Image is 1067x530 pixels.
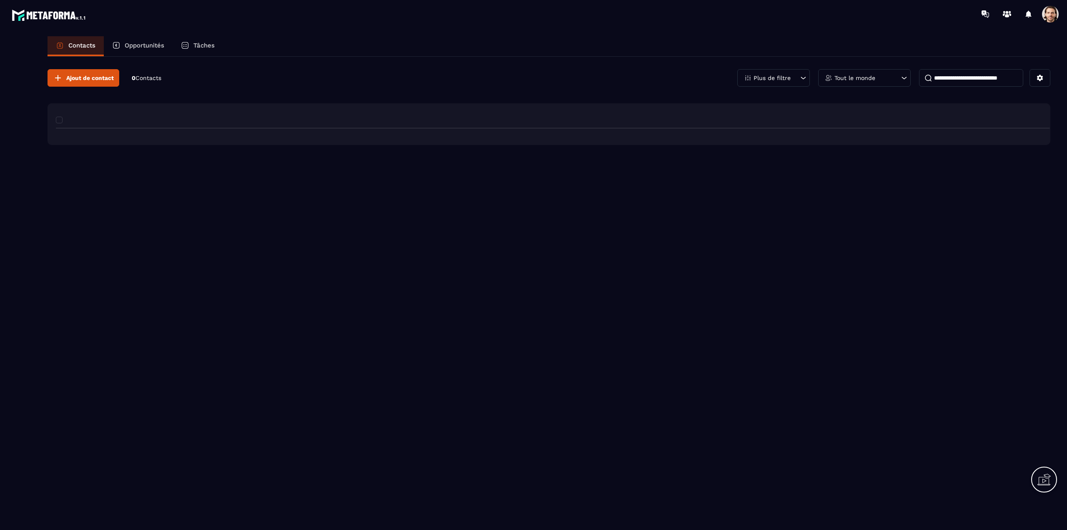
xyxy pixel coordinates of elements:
p: Contacts [68,42,95,49]
button: Ajout de contact [48,69,119,87]
p: Plus de filtre [754,75,791,81]
a: Opportunités [104,36,173,56]
a: Contacts [48,36,104,56]
span: Ajout de contact [66,74,114,82]
p: Tout le monde [834,75,875,81]
p: 0 [132,74,161,82]
img: logo [12,7,87,22]
p: Opportunités [125,42,164,49]
p: Tâches [193,42,215,49]
a: Tâches [173,36,223,56]
span: Contacts [135,75,161,81]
